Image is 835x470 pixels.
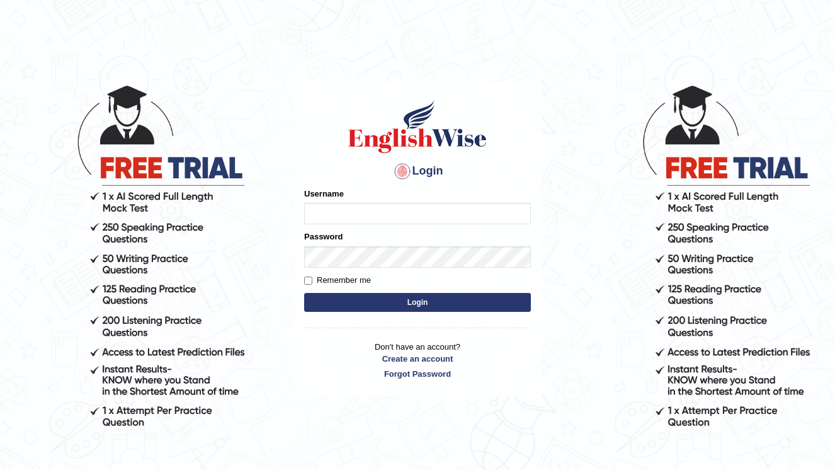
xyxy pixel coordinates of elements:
[304,231,343,243] label: Password
[304,341,531,380] p: Don't have an account?
[304,368,531,380] a: Forgot Password
[304,188,344,200] label: Username
[304,353,531,365] a: Create an account
[346,98,489,155] img: Logo of English Wise sign in for intelligent practice with AI
[304,277,312,285] input: Remember me
[304,274,371,287] label: Remember me
[304,161,531,181] h4: Login
[304,293,531,312] button: Login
